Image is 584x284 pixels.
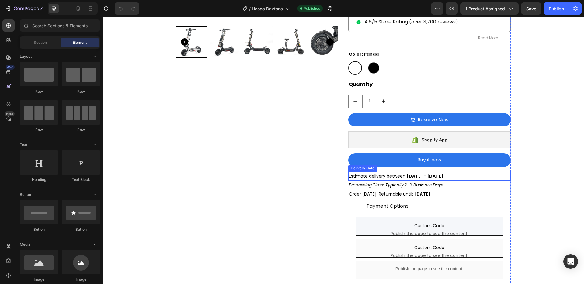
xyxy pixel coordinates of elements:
[62,227,100,232] div: Button
[6,65,15,70] div: 450
[2,2,45,15] button: 7
[521,2,541,15] button: Save
[115,2,139,15] div: Undo/Redo
[246,33,277,42] legend: Color: Panda
[62,277,100,282] div: Image
[246,165,341,171] i: Processing Time: Typically 2-3 Business Days
[368,15,408,27] a: Read More . . .
[252,5,283,12] span: Hooga Daytona
[526,6,536,11] span: Save
[246,64,270,71] strong: Quantity
[260,78,274,91] input: quantity
[254,249,400,255] p: Publish the page to see the content.
[246,136,408,150] button: Buy it now
[20,54,32,59] span: Layout
[544,2,569,15] button: Publish
[246,96,408,110] button: Reserve Now
[62,89,100,94] div: Row
[247,148,273,154] div: Delivery Date
[40,5,43,12] p: 7
[254,205,400,212] span: Custom Code
[312,174,328,180] span: [DATE]
[20,142,27,147] span: Text
[465,5,505,12] span: 1 product assigned
[549,5,564,12] div: Publish
[254,235,400,241] span: Publish the page to see the content.
[246,174,311,180] span: Order [DATE], Returnable until:
[20,227,58,232] div: Button
[20,89,58,94] div: Row
[90,240,100,249] span: Toggle open
[20,127,58,133] div: Row
[315,99,346,107] div: Reserve Now
[376,18,401,24] p: Read More . . .
[246,156,303,162] span: Estimate delivery between
[34,40,47,45] span: Section
[460,2,519,15] button: 1 product assigned
[20,277,58,282] div: Image
[62,177,100,182] div: Text Block
[254,213,400,220] span: Publish the page to see the content.
[73,40,87,45] span: Element
[224,21,231,29] button: Carousel Next Arrow
[304,156,341,162] span: [DATE] - [DATE]
[20,192,31,197] span: Button
[20,177,58,182] div: Heading
[304,6,320,11] span: Published
[274,78,288,91] button: increment
[103,17,584,284] iframe: Design area
[62,127,100,133] div: Row
[563,254,578,269] div: Open Intercom Messenger
[5,111,15,116] div: Beta
[90,52,100,61] span: Toggle open
[20,242,30,247] span: Media
[20,19,100,32] input: Search Sections & Elements
[254,227,400,234] span: Custom Code
[249,5,251,12] span: /
[246,78,260,91] button: decrement
[90,190,100,199] span: Toggle open
[319,119,345,126] div: Shopify App
[262,1,399,9] p: 4.6/5 Store Rating (over 3,700 reviews)
[90,140,100,150] span: Toggle open
[315,139,339,147] div: Buy it now
[264,185,306,194] p: Payment Options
